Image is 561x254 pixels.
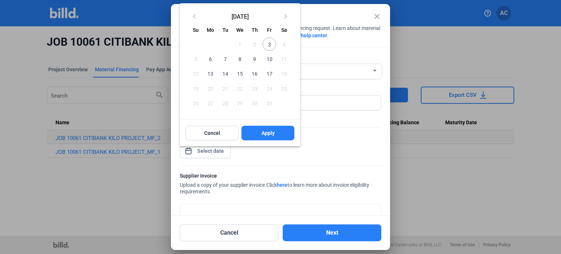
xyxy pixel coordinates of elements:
[263,96,276,110] span: 31
[188,52,203,66] button: October 5, 2025
[233,96,247,110] span: 29
[248,96,261,110] span: 30
[277,37,291,52] button: October 4, 2025
[218,66,233,81] button: October 14, 2025
[277,66,291,81] button: October 18, 2025
[247,52,262,66] button: October 9, 2025
[203,52,218,66] button: October 6, 2025
[263,81,276,95] span: 24
[247,96,262,110] button: October 30, 2025
[219,81,232,95] span: 21
[219,52,232,65] span: 7
[263,52,276,65] span: 10
[248,52,261,65] span: 9
[262,81,276,95] button: October 24, 2025
[247,66,262,81] button: October 16, 2025
[252,27,258,33] span: Th
[189,81,202,95] span: 19
[241,126,294,140] button: Apply
[263,38,276,51] span: 3
[218,52,233,66] button: October 7, 2025
[267,27,272,33] span: Fr
[278,52,291,65] span: 11
[278,38,291,51] span: 4
[190,12,199,21] mat-icon: keyboard_arrow_left
[277,52,291,66] button: October 11, 2025
[204,96,217,110] span: 27
[262,129,275,137] span: Apply
[204,81,217,95] span: 20
[188,66,203,81] button: October 12, 2025
[189,67,202,80] span: 12
[277,81,291,95] button: October 25, 2025
[247,37,262,52] button: October 2, 2025
[219,67,232,80] span: 14
[233,81,247,95] button: October 22, 2025
[248,38,261,51] span: 2
[202,13,278,19] span: [DATE]
[204,129,220,137] span: Cancel
[262,37,276,52] button: October 3, 2025
[218,96,233,110] button: October 28, 2025
[262,66,276,81] button: October 17, 2025
[218,81,233,95] button: October 21, 2025
[193,27,199,33] span: Su
[233,66,247,81] button: October 15, 2025
[222,27,228,33] span: Tu
[188,81,203,95] button: October 19, 2025
[233,96,247,110] button: October 29, 2025
[281,27,287,33] span: Sa
[263,67,276,80] span: 17
[278,67,291,80] span: 18
[247,81,262,95] button: October 23, 2025
[188,96,203,110] button: October 26, 2025
[248,67,261,80] span: 16
[186,126,238,140] button: Cancel
[189,52,202,65] span: 5
[248,81,261,95] span: 23
[204,52,217,65] span: 6
[204,67,217,80] span: 13
[262,52,276,66] button: October 10, 2025
[236,27,244,33] span: We
[219,96,232,110] span: 28
[278,81,291,95] span: 25
[281,12,290,21] mat-icon: keyboard_arrow_right
[207,27,214,33] span: Mo
[203,96,218,110] button: October 27, 2025
[233,37,247,52] button: October 1, 2025
[233,52,247,65] span: 8
[233,67,247,80] span: 15
[233,52,247,66] button: October 8, 2025
[233,81,247,95] span: 22
[262,96,276,110] button: October 31, 2025
[203,66,218,81] button: October 13, 2025
[233,38,247,51] span: 1
[203,81,218,95] button: October 20, 2025
[189,96,202,110] span: 26
[188,37,233,52] td: OCT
